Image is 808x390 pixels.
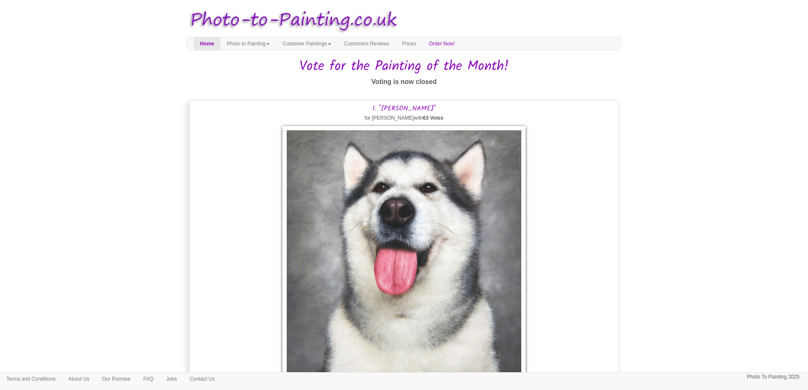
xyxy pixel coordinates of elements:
[414,115,444,121] span: with
[338,37,396,50] a: Customers Reviews
[396,37,422,50] a: Prices
[192,105,617,112] h3: 1. "[PERSON_NAME]"
[95,373,137,385] a: Our Promise
[183,373,221,385] a: Contact Us
[423,115,443,121] b: 63 Votes
[137,373,160,385] a: FAQ
[62,373,95,385] a: About Us
[747,373,800,382] p: Photo To Painting 2025
[183,4,400,37] img: Photo to Painting
[187,59,621,74] h1: Vote for the Painting of the Month!
[187,76,621,87] p: Voting is now closed
[160,373,183,385] a: Jobs
[194,37,221,50] a: Home
[422,37,461,50] a: Order Now!
[276,37,338,50] a: Customer Paintings
[221,37,276,50] a: Photo to Painting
